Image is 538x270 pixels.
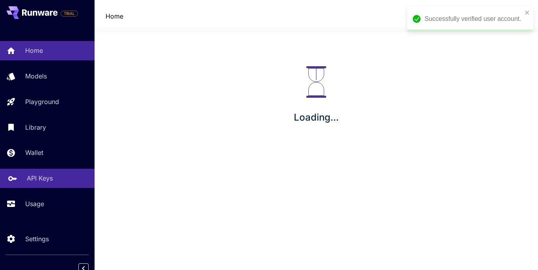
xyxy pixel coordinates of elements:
[25,148,43,157] p: Wallet
[25,71,47,81] p: Models
[499,232,538,270] iframe: Chat Widget
[25,123,46,132] p: Library
[27,173,53,183] p: API Keys
[25,234,49,244] p: Settings
[25,97,59,106] p: Playground
[25,199,44,209] p: Usage
[525,9,530,16] button: close
[61,9,78,18] span: Add your payment card to enable full platform functionality.
[25,46,43,55] p: Home
[61,11,78,17] span: TRIAL
[294,110,339,125] p: Loading...
[425,14,522,24] div: Successfully verified user account.
[106,11,123,21] nav: breadcrumb
[106,11,123,21] a: Home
